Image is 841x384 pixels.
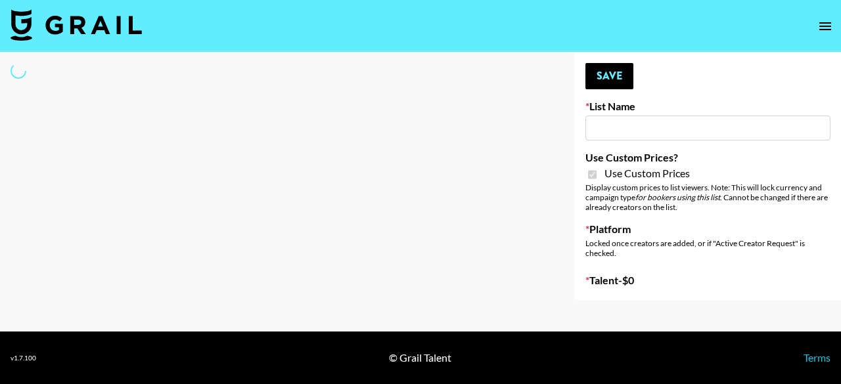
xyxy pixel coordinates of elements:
div: v 1.7.100 [11,354,36,362]
span: Use Custom Prices [604,167,690,180]
label: List Name [585,100,830,113]
label: Platform [585,223,830,236]
div: © Grail Talent [389,351,451,364]
a: Terms [804,351,830,364]
em: for bookers using this list [635,192,720,202]
button: Save [585,63,633,89]
div: Display custom prices to list viewers. Note: This will lock currency and campaign type . Cannot b... [585,182,830,212]
label: Talent - $ 0 [585,274,830,287]
img: Grail Talent [11,9,142,41]
button: open drawer [812,13,838,39]
div: Locked once creators are added, or if "Active Creator Request" is checked. [585,238,830,258]
label: Use Custom Prices? [585,151,830,164]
